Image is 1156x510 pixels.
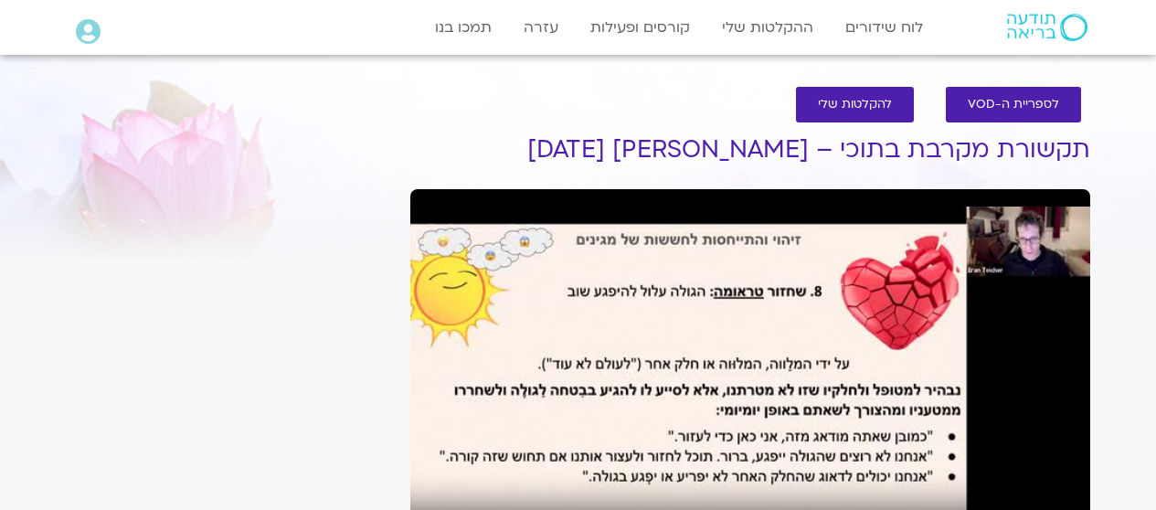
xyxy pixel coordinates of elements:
a: לספריית ה-VOD [946,87,1081,122]
a: תמכו בנו [426,10,501,45]
a: עזרה [514,10,567,45]
img: תודעה בריאה [1007,14,1087,41]
span: להקלטות שלי [818,98,892,112]
span: לספריית ה-VOD [968,98,1059,112]
h1: תקשורת מקרבת בתוכי – [PERSON_NAME] [DATE] [410,136,1090,164]
a: להקלטות שלי [796,87,914,122]
a: לוח שידורים [836,10,932,45]
a: ההקלטות שלי [713,10,822,45]
a: קורסים ופעילות [581,10,699,45]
